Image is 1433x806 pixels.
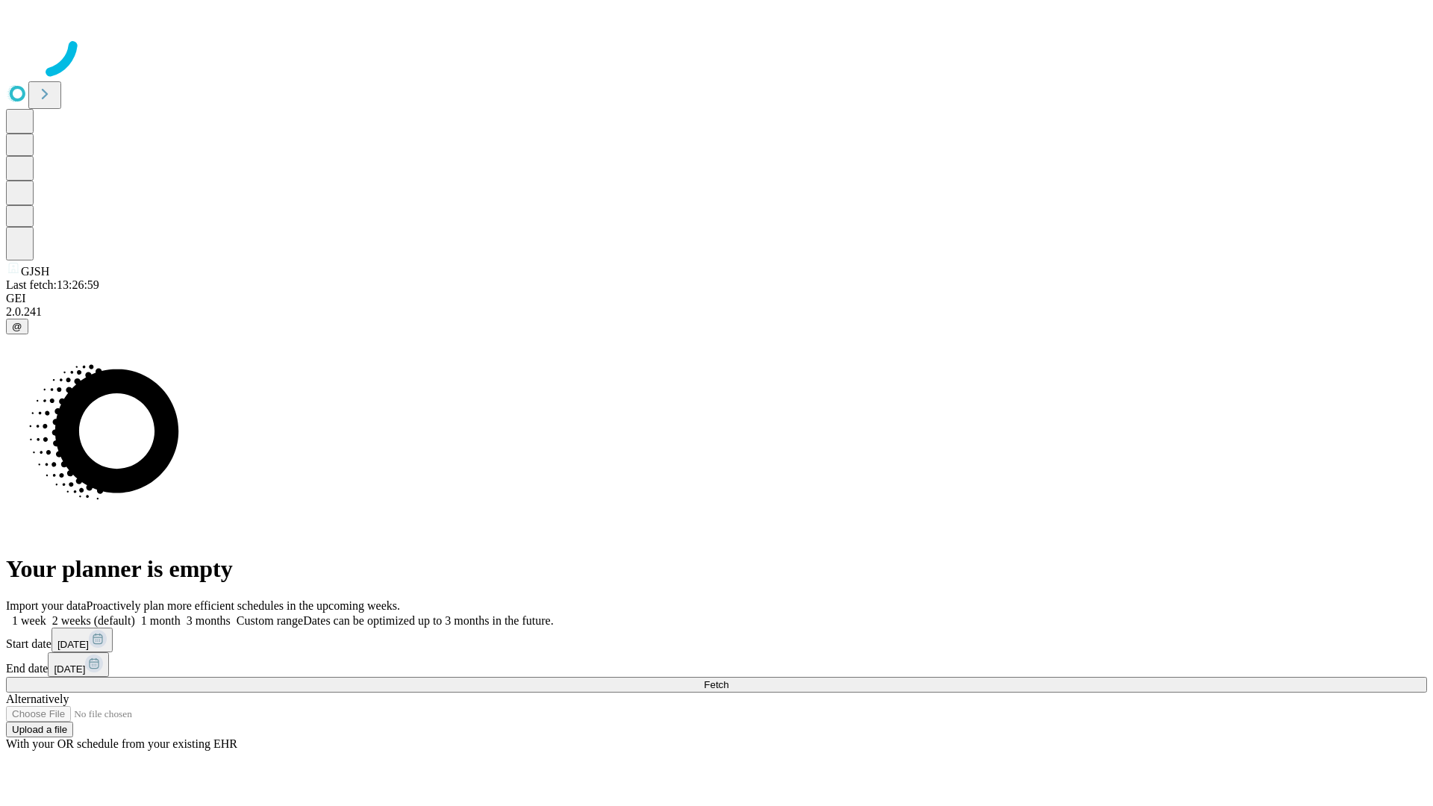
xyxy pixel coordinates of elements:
[6,305,1427,319] div: 2.0.241
[12,614,46,627] span: 1 week
[6,737,237,750] span: With your OR schedule from your existing EHR
[6,628,1427,652] div: Start date
[12,321,22,332] span: @
[6,278,99,291] span: Last fetch: 13:26:59
[704,679,728,690] span: Fetch
[21,265,49,278] span: GJSH
[54,663,85,675] span: [DATE]
[6,555,1427,583] h1: Your planner is empty
[6,677,1427,693] button: Fetch
[6,292,1427,305] div: GEI
[51,628,113,652] button: [DATE]
[303,614,553,627] span: Dates can be optimized up to 3 months in the future.
[6,599,87,612] span: Import your data
[237,614,303,627] span: Custom range
[87,599,400,612] span: Proactively plan more efficient schedules in the upcoming weeks.
[6,693,69,705] span: Alternatively
[6,722,73,737] button: Upload a file
[6,319,28,334] button: @
[52,614,135,627] span: 2 weeks (default)
[48,652,109,677] button: [DATE]
[6,652,1427,677] div: End date
[187,614,231,627] span: 3 months
[57,639,89,650] span: [DATE]
[141,614,181,627] span: 1 month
